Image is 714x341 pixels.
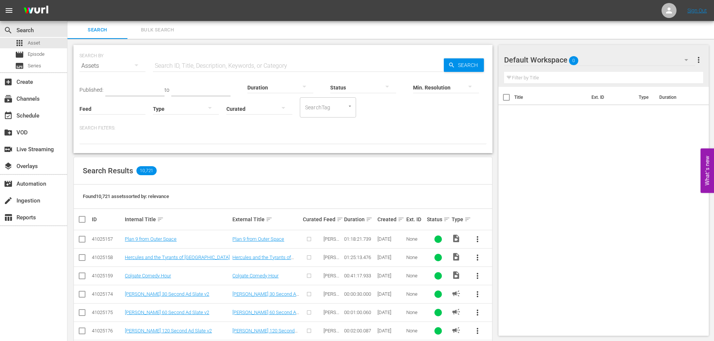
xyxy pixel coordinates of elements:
span: Ingestion [4,196,13,205]
span: Asset [28,39,40,47]
span: Reports [4,213,13,222]
span: Live Streaming [4,145,13,154]
div: 00:01:00.060 [344,310,375,315]
span: more_vert [473,326,482,335]
div: None [406,255,425,260]
button: more_vert [469,304,486,322]
th: Duration [655,87,700,108]
div: 00:41:17.933 [344,273,375,278]
a: Colgate Comedy Hour [232,273,278,278]
a: [PERSON_NAME] 30 Second Ad Slate v2 [232,291,299,302]
div: 01:18:21.739 [344,236,375,242]
button: more_vert [469,285,486,303]
span: VOD [4,128,13,137]
a: [PERSON_NAME] 120 Second Ad Slate v2 [232,328,298,339]
span: Channels [4,94,13,103]
span: sort [464,216,471,223]
div: [DATE] [377,291,404,297]
div: [DATE] [377,255,404,260]
div: 41025158 [92,255,123,260]
div: 41025159 [92,273,123,278]
span: Episode [15,50,24,59]
span: [PERSON_NAME] AMC Demo v2 [323,310,340,338]
p: Search Filters: [79,125,486,131]
div: 41025157 [92,236,123,242]
span: sort [266,216,272,223]
a: [PERSON_NAME] 120 Second Ad Slate v2 [125,328,212,334]
div: 01:25:13.476 [344,255,375,260]
span: Search [4,26,13,35]
span: AD [452,307,461,316]
div: Duration [344,215,375,224]
span: more_vert [473,308,482,317]
div: ID [92,216,123,222]
div: External Title [232,215,301,224]
span: Overlays [4,162,13,171]
a: Plan 9 from Outer Space [232,236,284,242]
a: Hercules and the Tyrants of [GEOGRAPHIC_DATA] [125,255,230,260]
div: [DATE] [377,328,404,334]
span: [PERSON_NAME] AMC Demo v2 [323,273,340,301]
span: Bulk Search [132,26,183,34]
span: AD [452,289,461,298]
span: Series [28,62,41,70]
span: sort [443,216,450,223]
a: Colgate Comedy Hour [125,273,171,278]
button: more_vert [694,51,703,69]
button: Open [346,103,353,110]
span: sort [337,216,343,223]
div: Status [427,215,449,224]
span: Schedule [4,111,13,120]
span: AD [452,326,461,335]
span: Published: [79,87,103,93]
button: more_vert [469,267,486,285]
div: [DATE] [377,310,404,315]
a: [PERSON_NAME] 60 Second Ad Slate v2 [232,310,299,321]
span: Asset [15,39,24,48]
span: more_vert [473,253,482,262]
a: Sign Out [687,7,707,13]
div: [DATE] [377,273,404,278]
span: Create [4,77,13,86]
span: Found 10,721 assets sorted by: relevance [83,194,169,199]
div: Feed [323,215,342,224]
span: Video [452,234,461,243]
span: sort [366,216,373,223]
div: 41025174 [92,291,123,297]
div: None [406,273,425,278]
span: Episode [28,51,45,58]
span: sort [398,216,404,223]
div: Internal Title [125,215,230,224]
span: [PERSON_NAME] AMC Demo v2 [323,255,340,283]
span: 0 [569,53,578,68]
div: Default Workspace [504,49,695,70]
button: Search [444,58,484,72]
span: menu [4,6,13,15]
span: more_vert [473,290,482,299]
div: [DATE] [377,236,404,242]
span: Automation [4,179,13,188]
div: 41025176 [92,328,123,334]
div: Assets [79,55,145,76]
div: Curated [303,216,321,222]
button: more_vert [469,249,486,267]
span: Search [72,26,123,34]
div: Type [452,215,466,224]
button: more_vert [469,322,486,340]
a: Hercules and the Tyrants of [GEOGRAPHIC_DATA] [232,255,294,266]
span: Search [455,58,484,72]
div: Created [377,215,404,224]
button: Open Feedback Widget [701,148,714,193]
span: [PERSON_NAME] AMC Demo v2 [323,236,340,264]
div: 00:02:00.087 [344,328,375,334]
span: more_vert [694,55,703,64]
div: None [406,291,425,297]
th: Ext. ID [587,87,635,108]
div: None [406,236,425,242]
div: 00:00:30.000 [344,291,375,297]
span: Search Results [83,166,133,175]
button: more_vert [469,230,486,248]
span: Series [15,61,24,70]
img: ans4CAIJ8jUAAAAAAAAAAAAAAAAAAAAAAAAgQb4GAAAAAAAAAAAAAAAAAAAAAAAAJMjXAAAAAAAAAAAAAAAAAAAAAAAAgAT5G... [18,2,54,19]
div: None [406,328,425,334]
